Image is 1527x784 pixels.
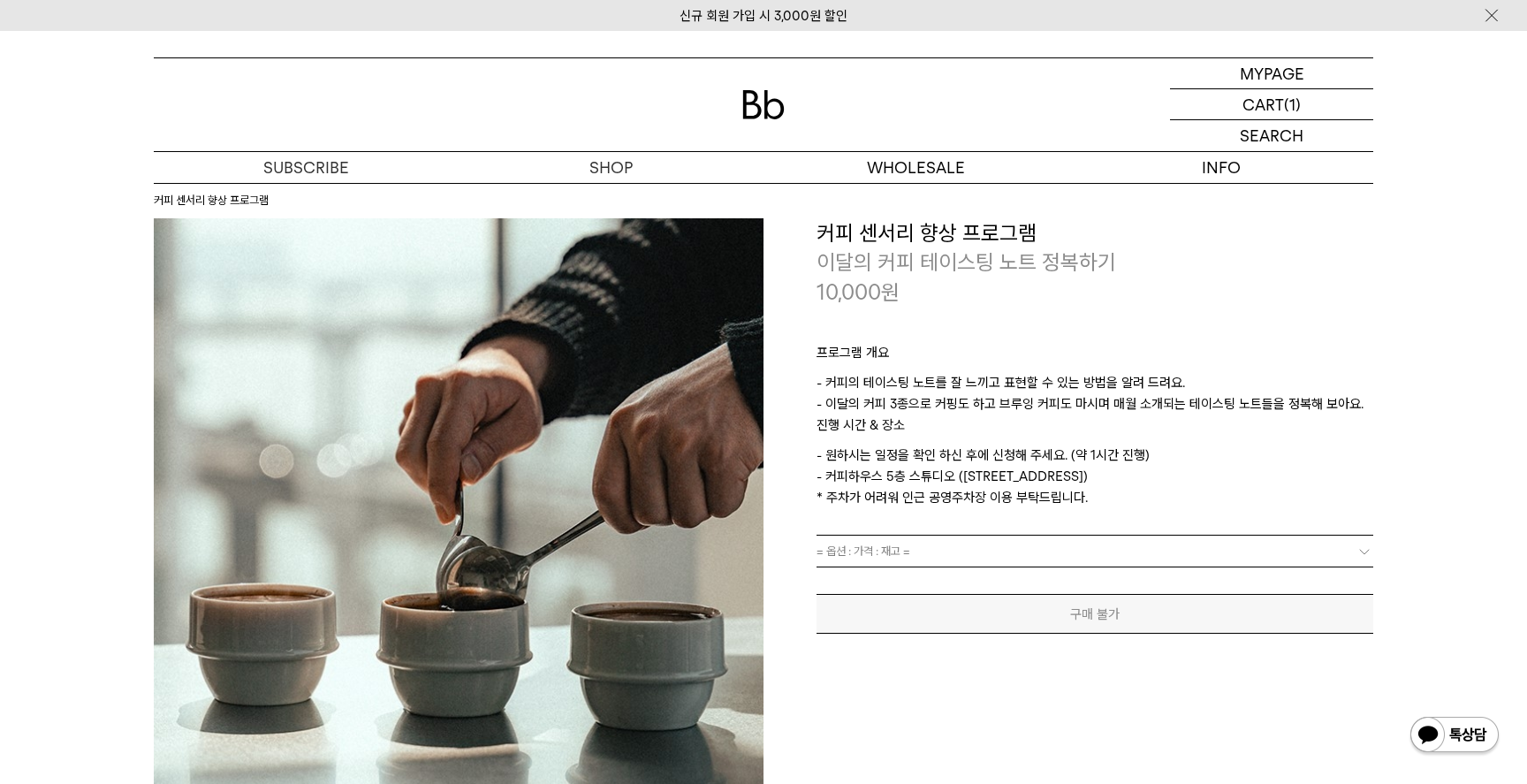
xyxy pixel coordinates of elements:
p: (1) [1284,89,1301,119]
p: INFO [1068,152,1373,183]
a: 신규 회원 가입 시 3,000원 할인 [680,8,847,24]
a: MYPAGE [1170,58,1373,89]
h3: 커피 센서리 향상 프로그램 [817,218,1373,248]
p: 진행 시간 & 장소 [817,415,1373,445]
span: 원 [881,279,900,305]
p: 10,000 [817,278,900,308]
p: - 커피의 테이스팅 노트를 잘 느끼고 표현할 수 있는 방법을 알려 드려요. - 이달의 커피 3종으로 커핑도 하고 브루잉 커피도 마시며 매월 소개되는 테이스팅 노트들을 정복해 ... [817,372,1373,415]
p: CART [1242,89,1284,119]
img: 로고 [742,90,785,119]
a: SUBSCRIBE [154,152,459,183]
p: - 원하시는 일정을 확인 하신 후에 신청해 주세요. (약 1시간 진행) - 커피하우스 5층 스튜디오 ([STREET_ADDRESS]) * 주차가 어려워 인근 공영주차장 이용 ... [817,445,1373,508]
a: CART (1) [1170,89,1373,120]
button: 구매 불가 [817,594,1373,634]
p: 프로그램 개요 [817,342,1373,372]
img: 카카오톡 채널 1:1 채팅 버튼 [1409,715,1500,757]
p: WHOLESALE [763,152,1068,183]
p: 이달의 커피 테이스팅 노트 정복하기 [817,247,1373,278]
li: 커피 센서리 향상 프로그램 [154,192,269,209]
p: SEARCH [1240,120,1303,151]
p: MYPAGE [1240,58,1304,88]
a: SHOP [459,152,763,183]
span: = 옵션 : 가격 : 재고 = [817,536,910,567]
